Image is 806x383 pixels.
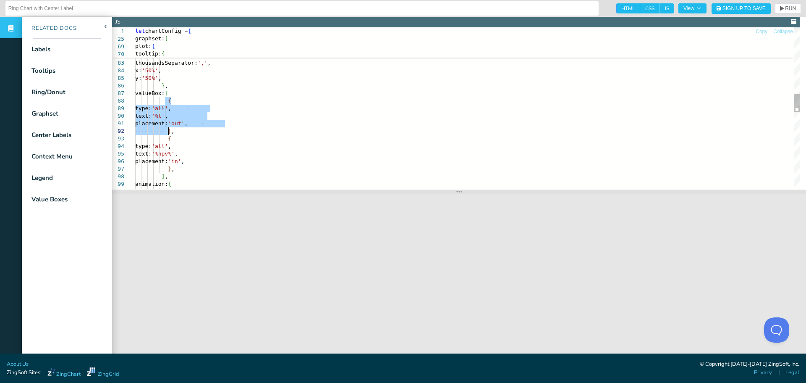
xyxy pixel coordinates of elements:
[168,166,171,172] span: }
[165,90,168,96] span: [
[112,43,124,50] span: 69
[165,82,168,89] span: ,
[755,28,768,36] button: Copy
[152,143,168,149] span: 'all'
[112,135,124,143] div: 93
[168,120,184,127] span: 'out'
[152,105,168,111] span: 'all'
[188,28,191,34] span: {
[135,143,152,149] span: type:
[7,369,42,377] span: ZingSoft Sites:
[616,3,674,13] div: checkbox-group
[135,120,168,127] span: placement:
[168,158,181,164] span: 'in'
[112,82,124,90] div: 86
[31,195,68,204] div: Value Boxes
[247,188,250,195] span: ,
[152,113,165,119] span: '%t'
[198,60,207,66] span: ','
[165,173,168,180] span: ,
[168,105,171,111] span: ,
[22,24,77,33] div: Related Docs
[700,360,799,369] div: © Copyright [DATE]-[DATE] ZingSoft, Inc.
[112,173,124,180] div: 98
[722,6,766,11] span: Sign Up to Save
[152,43,155,49] span: {
[162,173,165,180] span: ]
[112,165,124,173] div: 97
[135,28,145,34] span: let
[112,194,806,362] iframe: Your browser does not support iframes.
[135,90,165,96] span: valueBox:
[162,50,165,57] span: {
[7,360,29,368] a: About Us
[135,75,142,81] span: y:
[112,74,124,82] div: 85
[47,367,81,378] a: ZingChart
[135,43,152,49] span: plot:
[112,120,124,127] div: 91
[112,35,124,43] span: 25
[31,130,71,140] div: Center Labels
[142,75,158,81] span: '50%'
[112,97,124,105] div: 88
[112,143,124,150] div: 94
[135,35,165,42] span: graphset:
[135,67,142,74] span: x:
[659,3,674,13] span: JS
[773,29,793,34] span: Collapse
[165,113,168,119] span: ,
[31,173,53,183] div: Legend
[112,112,124,120] div: 90
[616,3,640,13] span: HTML
[165,35,168,42] span: [
[775,3,801,13] button: RUN
[31,152,73,161] div: Context Menu
[112,150,124,158] div: 95
[135,113,152,119] span: text:
[158,67,162,74] span: ,
[112,28,124,35] span: 1
[31,87,65,97] div: Ring/Donut
[158,188,247,195] span: 'ANIMATION_EXPAND_VERTICAL'
[168,98,171,104] span: {
[168,135,171,142] span: {
[145,28,188,34] span: chartConfig =
[112,158,124,165] div: 96
[207,60,211,66] span: ,
[168,128,171,134] span: }
[142,67,158,74] span: '50%'
[168,143,171,149] span: ,
[135,158,168,164] span: placement:
[162,82,165,89] span: }
[152,151,175,157] span: '%npv%'
[112,127,124,135] div: 92
[31,45,50,54] div: Labels
[112,188,124,195] div: 100
[778,369,780,377] span: |
[135,105,152,111] span: type:
[168,181,171,187] span: {
[112,59,124,67] div: 83
[184,120,188,127] span: ,
[135,188,158,195] span: effect:
[683,6,701,11] span: View
[135,60,198,66] span: thousandsSeparator:
[712,3,771,14] button: Sign Up to Save
[640,3,659,13] span: CSS
[678,3,707,13] button: View
[31,109,58,119] div: Graphset
[135,50,162,57] span: tooltip:
[175,151,178,157] span: ,
[112,50,124,58] span: 70
[87,367,119,378] a: ZingGrid
[135,151,152,157] span: text:
[158,75,162,81] span: ,
[171,166,175,172] span: ,
[112,67,124,74] div: 84
[171,128,175,134] span: ,
[773,28,793,36] button: Collapse
[8,2,596,15] input: Untitled Demo
[764,317,789,343] iframe: Toggle Customer Support
[756,29,767,34] span: Copy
